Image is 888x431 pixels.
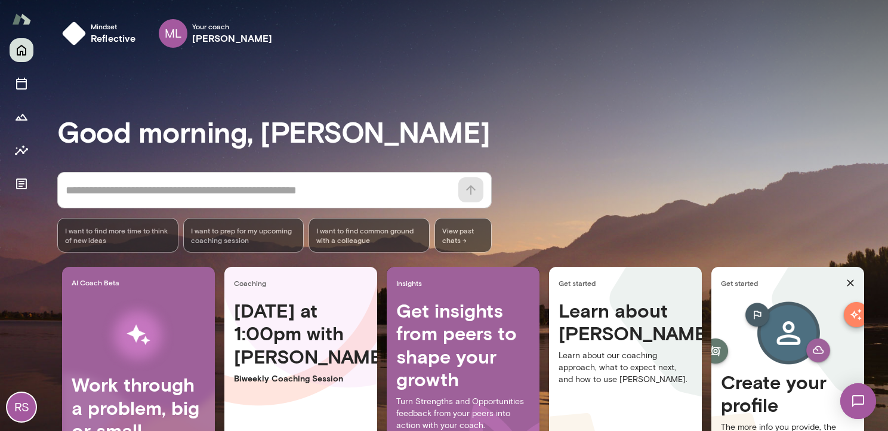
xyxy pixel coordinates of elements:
[234,372,368,384] p: Biweekly Coaching Session
[559,350,692,386] p: Learn about our coaching approach, what to expect next, and how to use [PERSON_NAME].
[72,278,210,287] span: AI Coach Beta
[65,226,171,245] span: I want to find more time to think of new ideas
[10,105,33,129] button: Growth Plan
[721,278,841,288] span: Get started
[10,138,33,162] button: Insights
[396,299,530,391] h4: Get insights from peers to shape your growth
[234,299,368,368] h4: [DATE] at 1:00pm with [PERSON_NAME]
[10,172,33,196] button: Documents
[183,218,304,253] div: I want to prep for my upcoming coaching session
[192,31,273,45] h6: [PERSON_NAME]
[191,226,297,245] span: I want to prep for my upcoming coaching session
[396,278,535,288] span: Insights
[721,371,855,417] h4: Create your profile
[316,226,422,245] span: I want to find common ground with a colleague
[309,218,430,253] div: I want to find common ground with a colleague
[559,299,692,345] h4: Learn about [PERSON_NAME]
[7,393,36,421] div: RS
[57,218,178,253] div: I want to find more time to think of new ideas
[192,21,273,31] span: Your coach
[85,297,192,373] img: AI Workflows
[159,19,187,48] div: ML
[10,72,33,96] button: Sessions
[91,21,136,31] span: Mindset
[10,38,33,62] button: Home
[12,8,31,30] img: Mento
[726,299,850,371] img: Create profile
[234,278,372,288] span: Coaching
[62,21,86,45] img: mindset
[91,31,136,45] h6: reflective
[559,278,697,288] span: Get started
[434,218,492,253] span: View past chats ->
[57,115,888,148] h3: Good morning, [PERSON_NAME]
[150,14,281,53] div: MLYour coach[PERSON_NAME]
[57,14,146,53] button: Mindsetreflective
